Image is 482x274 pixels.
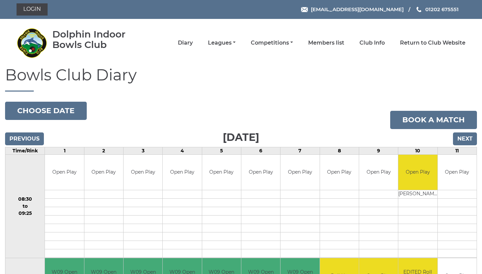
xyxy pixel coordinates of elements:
[416,5,459,13] a: Phone us 01202 675551
[425,6,459,13] span: 01202 675551
[84,147,123,154] td: 2
[437,147,477,154] td: 11
[280,147,320,154] td: 7
[5,154,45,258] td: 08:30 to 09:25
[241,155,280,190] td: Open Play
[84,155,123,190] td: Open Play
[124,155,162,190] td: Open Play
[280,155,319,190] td: Open Play
[5,102,87,120] button: Choose date
[398,190,437,199] td: [PERSON_NAME]
[163,147,202,154] td: 4
[311,6,404,13] span: [EMAIL_ADDRESS][DOMAIN_NAME]
[5,132,44,145] input: Previous
[359,147,398,154] td: 9
[251,39,293,47] a: Competitions
[359,155,398,190] td: Open Play
[438,155,477,190] td: Open Play
[45,155,84,190] td: Open Play
[241,147,280,154] td: 6
[124,147,163,154] td: 3
[17,3,48,16] a: Login
[45,147,84,154] td: 1
[390,111,477,129] a: Book a match
[453,132,477,145] input: Next
[202,155,241,190] td: Open Play
[400,39,465,47] a: Return to Club Website
[308,39,344,47] a: Members list
[320,155,359,190] td: Open Play
[163,155,202,190] td: Open Play
[208,39,236,47] a: Leagues
[5,67,477,92] h1: Bowls Club Diary
[202,147,241,154] td: 5
[52,29,145,50] div: Dolphin Indoor Bowls Club
[17,28,47,58] img: Dolphin Indoor Bowls Club
[417,7,421,12] img: Phone us
[398,147,437,154] td: 10
[398,155,437,190] td: Open Play
[320,147,359,154] td: 8
[301,5,404,13] a: Email [EMAIL_ADDRESS][DOMAIN_NAME]
[178,39,193,47] a: Diary
[5,147,45,154] td: Time/Rink
[301,7,308,12] img: Email
[359,39,385,47] a: Club Info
